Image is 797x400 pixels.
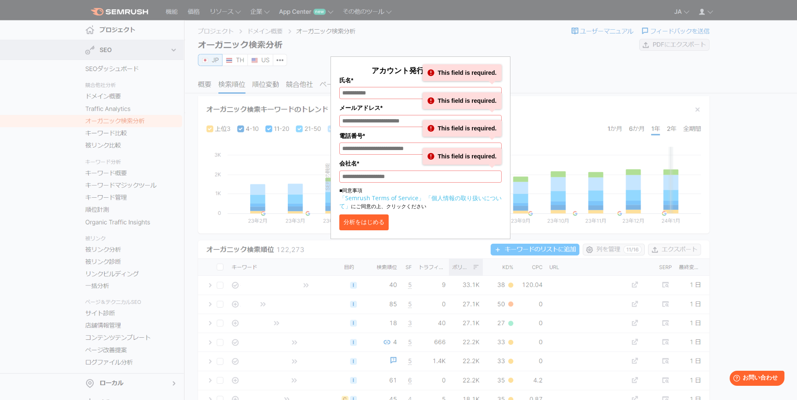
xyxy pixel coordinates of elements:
[723,367,788,391] iframe: Help widget launcher
[339,194,502,210] a: 「個人情報の取り扱いについて」
[339,103,502,112] label: メールアドレス*
[423,92,502,109] div: This field is required.
[423,64,502,81] div: This field is required.
[339,131,502,140] label: 電話番号*
[372,65,469,75] span: アカウント発行して分析する
[339,214,389,230] button: 分析をはじめる
[423,120,502,137] div: This field is required.
[423,148,502,165] div: This field is required.
[339,194,424,202] a: 「Semrush Terms of Service」
[339,187,502,210] p: ■同意事項 にご同意の上、クリックください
